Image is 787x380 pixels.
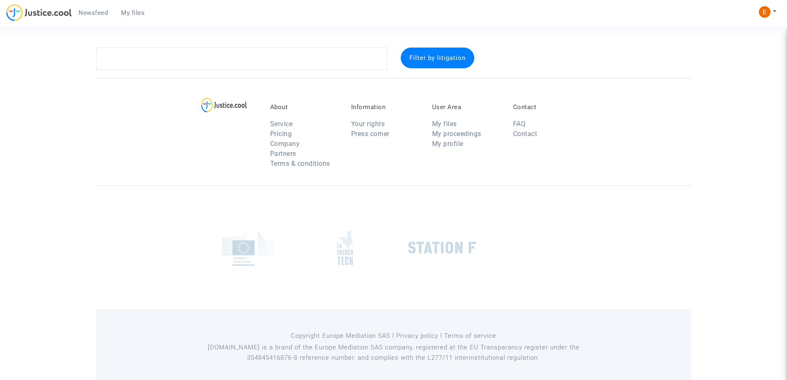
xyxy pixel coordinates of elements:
a: FAQ [513,120,526,128]
a: My profile [432,140,464,148]
p: User Area [432,103,501,111]
a: Pricing [270,130,292,138]
span: Newsfeed [78,9,108,17]
img: stationf.png [408,241,476,254]
img: europe_commision.png [222,230,273,266]
a: Partners [270,150,296,158]
a: My proceedings [432,130,481,138]
p: Copyright Europe Mediation SAS l Privacy policy l Terms of service [205,331,582,341]
img: french_tech.png [337,230,353,265]
p: Information [351,103,420,111]
a: Service [270,120,293,128]
a: Your rights [351,120,385,128]
p: About [270,103,339,111]
a: Contact [513,130,537,138]
a: Company [270,140,300,148]
img: logo-lg.svg [201,98,247,112]
a: Terms & conditions [270,160,330,167]
a: Press corner [351,130,390,138]
a: My files [432,120,457,128]
p: [DOMAIN_NAME] is a brand of the Europe Mediation SAS company, registered at the EU Transparancy r... [205,342,582,363]
img: ACg8ocIeiFvHKe4dA5oeRFd_CiCnuxWUEc1A2wYhRJE3TTWt=s96-c [759,6,770,18]
span: Filter by litigation [409,54,466,62]
span: My files [121,9,145,17]
a: Newsfeed [72,7,114,19]
img: jc-logo.svg [6,4,72,21]
p: Contact [513,103,582,111]
a: My files [114,7,151,19]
